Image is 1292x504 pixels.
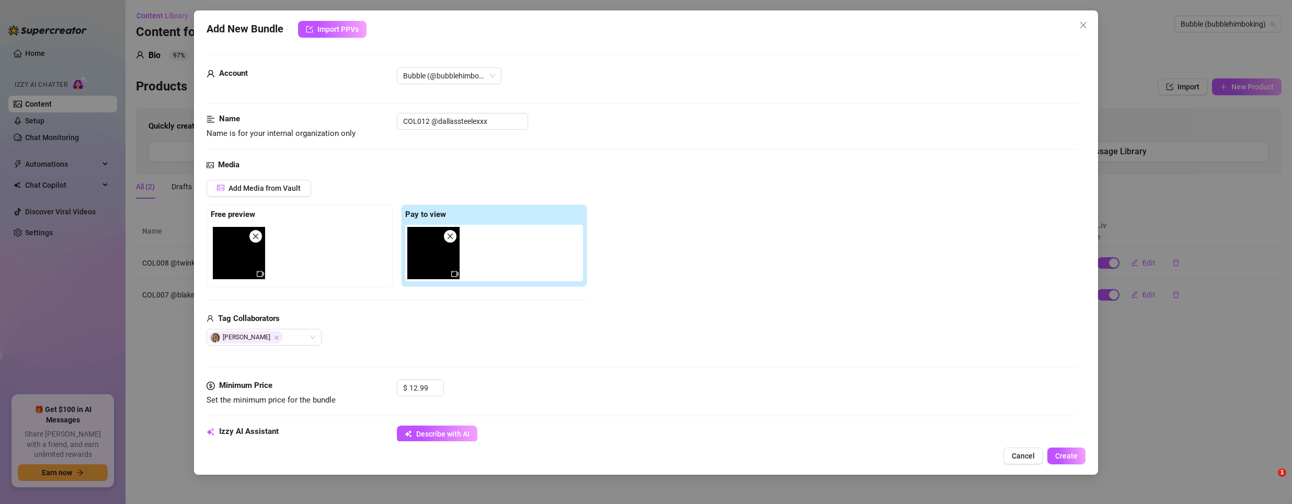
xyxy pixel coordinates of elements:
span: Close [1075,21,1092,29]
span: user [207,313,214,325]
span: video-camera [451,270,459,278]
span: Set the minimum price for the bundle [207,395,336,405]
span: Add New Bundle [207,21,283,38]
span: align-left [207,113,215,125]
span: Name is for your internal organization only [207,129,356,138]
strong: Free preview [211,210,255,219]
strong: Pay to view [405,210,446,219]
span: import [306,26,313,33]
iframe: Intercom live chat [1256,468,1282,494]
img: media [213,227,265,279]
span: picture [207,159,214,171]
span: Bubble (@bubblehimboking) [403,68,495,84]
span: close [447,233,454,240]
span: Create [1055,452,1078,460]
button: Close [1075,17,1092,33]
img: avatar.jpg [211,333,220,342]
span: close [1079,21,1088,29]
strong: Izzy AI Assistant [219,427,279,436]
span: Close [274,335,279,340]
span: dollar [207,380,215,392]
span: close [252,233,259,240]
input: Enter a name [397,113,528,130]
span: [PERSON_NAME] [209,331,283,343]
strong: Name [219,114,240,123]
strong: Tag Collaborators [218,314,280,323]
span: user [207,67,215,80]
span: Describe with AI [416,430,470,438]
button: Import PPVs [298,21,367,38]
span: Add Media from Vault [228,184,301,192]
button: Create [1047,448,1085,464]
strong: Account [219,68,248,78]
img: media [407,227,460,279]
button: Describe with AI [397,426,477,442]
strong: Media [218,160,239,169]
span: picture [217,184,224,191]
button: Cancel [1003,448,1043,464]
span: Cancel [1012,452,1035,460]
button: Add Media from Vault [207,180,311,197]
strong: Minimum Price [219,381,272,390]
span: Import PPVs [317,25,359,33]
span: 1 [1278,468,1286,477]
span: video-camera [257,270,264,278]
